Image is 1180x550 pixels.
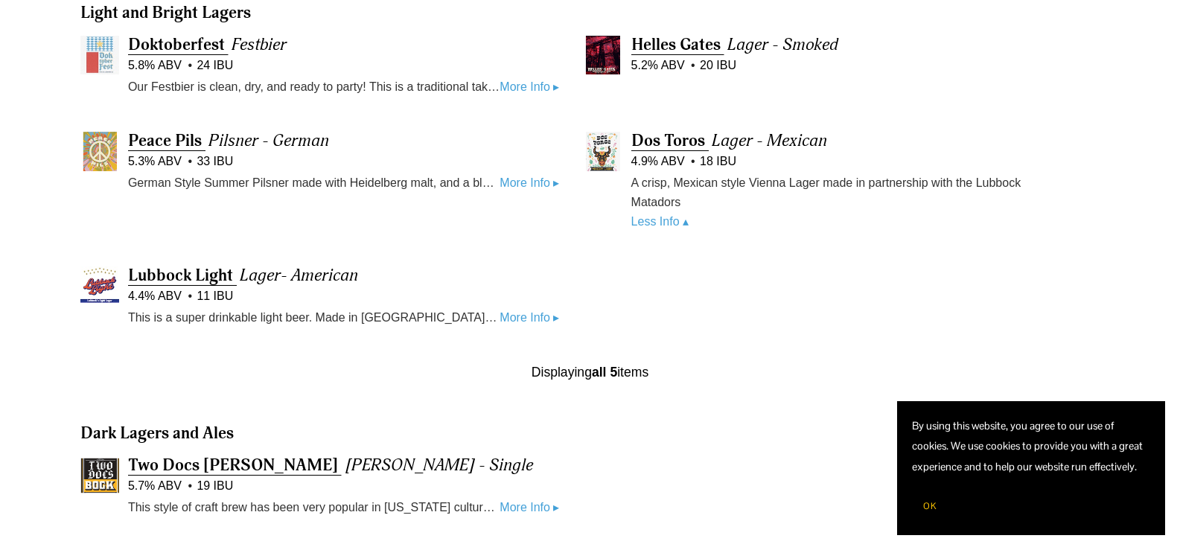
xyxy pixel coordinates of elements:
[128,130,205,151] a: Peace Pils
[128,34,229,55] a: Doktoberfest
[912,416,1150,477] p: By using this website, you agree to our use of cookies. We use cookies to provide you with a grea...
[128,287,182,305] span: 4.4% ABV
[631,173,1063,211] p: A crisp, Mexican style Vienna Lager made in partnership with the Lubbock Matadors
[631,130,705,151] span: Dos Toros
[712,130,827,151] span: Lager - Mexican
[923,500,937,512] span: OK
[128,477,182,495] span: 5.7% ABV
[631,215,689,228] a: Less Info
[128,308,500,327] p: This is a super drinkable light beer. Made in [GEOGRAPHIC_DATA] [GEOGRAPHIC_DATA]. Perfect for wa...
[80,266,119,305] img: Lubbock Light
[80,423,1100,444] h3: Dark Lagers and Ales
[691,57,736,74] span: 20 IBU
[631,130,709,151] a: Dos Toros
[188,153,233,170] span: 33 IBU
[128,265,237,286] a: Lubbock Light
[128,153,182,170] span: 5.3% ABV
[80,132,119,170] img: Peace Pils
[500,308,559,327] a: More Info
[188,477,233,495] span: 19 IBU
[500,173,559,193] a: More Info
[727,34,838,55] span: Lager - Smoked
[80,456,119,495] img: Two Docs Bock
[208,130,329,151] span: Pilsner - German
[500,498,559,517] a: More Info
[128,57,182,74] span: 5.8% ABV
[128,173,500,193] p: German Style Summer Pilsner made with Heidelberg malt, and a blend of Hüll Melon / Mandarina Bava...
[583,132,622,170] img: Dos Toros
[80,36,119,74] img: Doktoberfest
[128,34,225,55] span: Doktoberfest
[188,57,233,74] span: 24 IBU
[128,265,233,286] span: Lubbock Light
[500,77,559,97] a: More Info
[240,265,358,286] span: Lager- American
[188,287,233,305] span: 11 IBU
[345,455,533,476] span: [PERSON_NAME] - Single
[897,401,1165,535] section: Cookie banner
[631,34,721,55] span: Helles Gates
[631,57,685,74] span: 5.2% ABV
[592,365,617,380] b: all 5
[128,455,338,476] span: Two Docs [PERSON_NAME]
[80,2,1100,24] h3: Light and Bright Lagers
[631,153,685,170] span: 4.9% ABV
[583,36,622,74] img: Helles Gates
[128,130,202,151] span: Peace Pils
[128,77,500,97] p: Our Festbier is clean, dry, and ready to party! This is a traditional take on the world's most fa...
[128,455,342,476] a: Two Docs [PERSON_NAME]
[691,153,736,170] span: 18 IBU
[912,492,948,520] button: OK
[232,34,287,55] span: Festbier
[128,498,500,517] p: This style of craft brew has been very popular in [US_STATE] culture for years and is our West [U...
[69,363,1112,381] div: Displaying items
[631,34,724,55] a: Helles Gates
